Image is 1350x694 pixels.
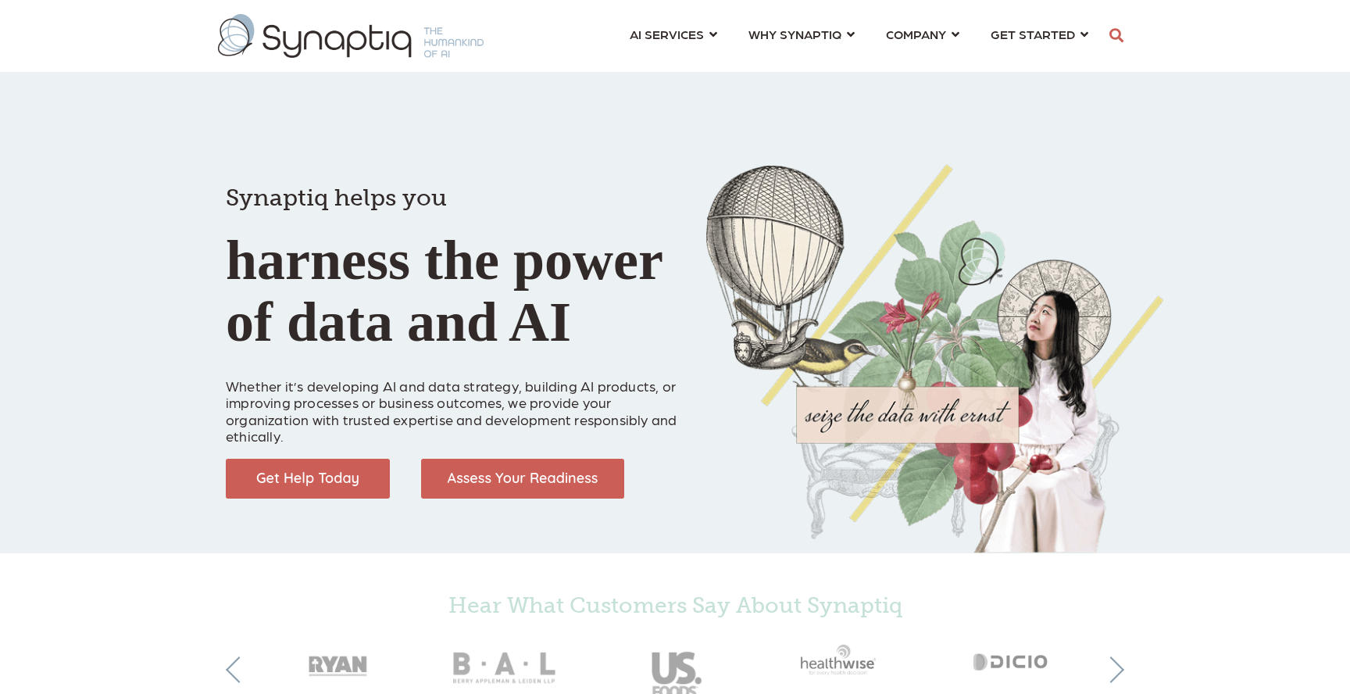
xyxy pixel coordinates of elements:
span: WHY SYNAPTIQ [748,23,841,45]
a: COMPANY [886,20,959,48]
span: Synaptiq helps you [226,184,447,212]
img: Dicio [928,625,1097,694]
img: Assess Your Readiness [421,459,624,499]
a: WHY SYNAPTIQ [748,20,855,48]
button: Previous [226,656,252,683]
h4: Hear What Customers Say About Synaptiq [253,592,1097,619]
img: synaptiq logo-1 [218,14,484,58]
a: AI SERVICES [630,20,717,48]
span: AI SERVICES [630,23,704,45]
img: RyanCompanies_gray50_2 [253,625,422,694]
span: GET STARTED [991,23,1075,45]
a: GET STARTED [991,20,1088,48]
span: COMPANY [886,23,946,45]
button: Next [1098,656,1124,683]
nav: menu [614,8,1104,64]
h1: harness the power of data and AI [226,156,683,353]
img: Collage of girl, balloon, bird, and butterfly, with seize the data with ernst text [706,164,1163,553]
p: Whether it’s developing AI and data strategy, building AI products, or improving processes or bus... [226,360,683,445]
img: Healthwise_gray50 [759,625,928,694]
img: Get Help Today [226,459,390,499]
